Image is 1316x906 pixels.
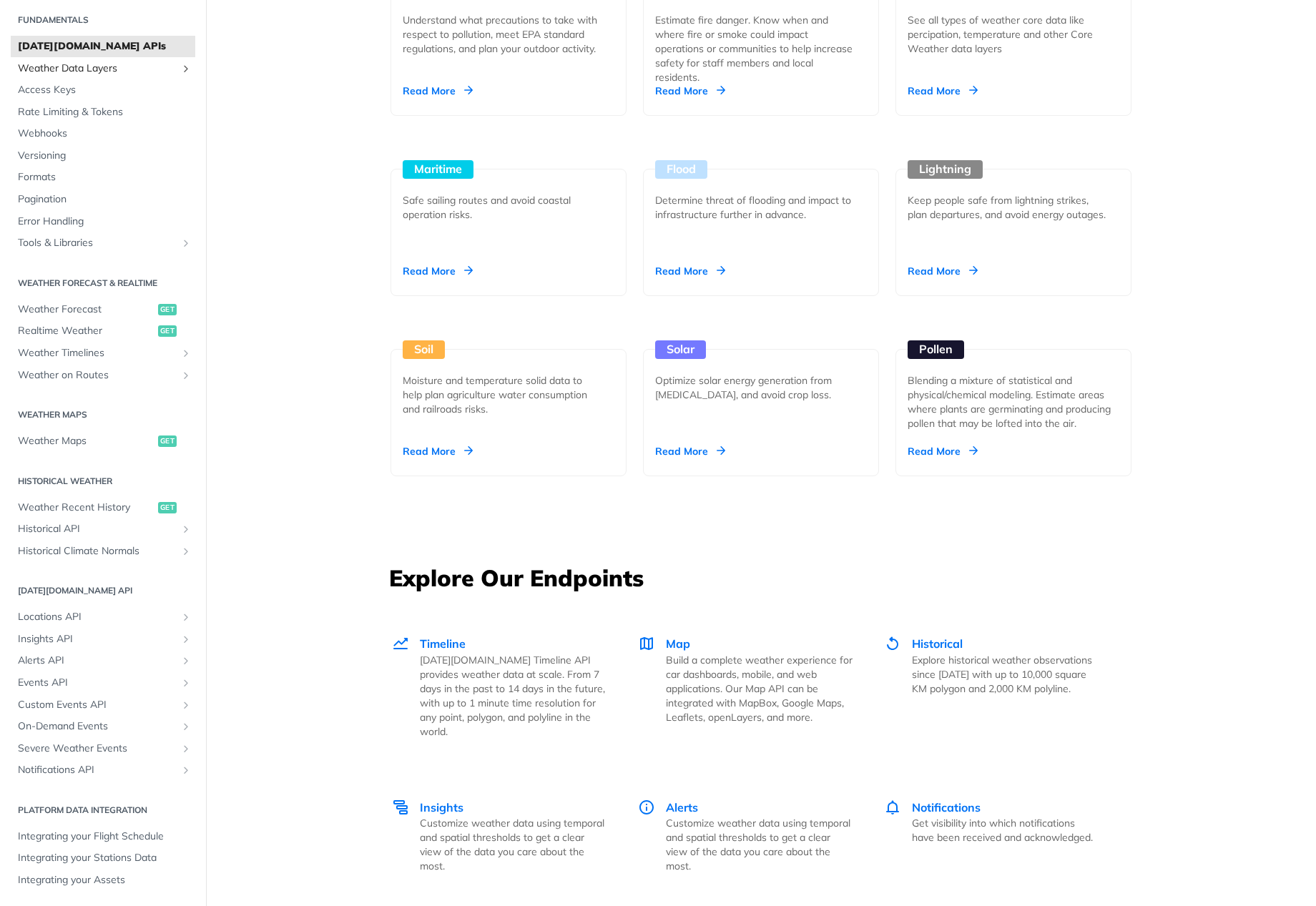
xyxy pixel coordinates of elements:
span: Custom Events API [18,698,177,712]
a: Access Keys [11,79,195,101]
div: Safe sailing routes and avoid coastal operation risks. [403,193,603,222]
a: Historical Historical Explore historical weather observations since [DATE] with up to 10,000 squa... [868,605,1114,769]
span: Pagination [18,192,192,207]
button: Show subpages for Weather Data Layers [180,63,192,74]
a: Solar Optimize solar energy generation from [MEDICAL_DATA], and avoid crop loss. Read More [637,296,885,476]
button: Show subpages for Notifications API [180,764,192,776]
h2: Weather Maps [11,408,195,421]
span: Notifications API [18,763,177,777]
span: Integrating your Flight Schedule [18,829,192,844]
div: Read More [403,264,473,278]
span: Events API [18,676,177,690]
div: Solar [655,340,706,359]
span: Alerts [666,800,698,814]
div: Read More [908,444,978,458]
span: Versioning [18,149,192,163]
div: Keep people safe from lightning strikes, plan departures, and avoid energy outages. [908,193,1108,222]
span: Formats [18,170,192,184]
a: Alerts APIShow subpages for Alerts API [11,650,195,671]
div: Estimate fire danger. Know when and where fire or smoke could impact operations or communities to... [655,13,855,84]
span: Weather Forecast [18,302,154,317]
span: Insights [420,800,463,814]
p: [DATE][DOMAIN_NAME] Timeline API provides weather data at scale. From 7 days in the past to 14 da... [420,653,607,739]
div: Read More [403,84,473,98]
a: Formats [11,167,195,188]
a: Integrating your Assets [11,870,195,891]
img: Map [638,635,655,652]
a: Notifications APIShow subpages for Notifications API [11,759,195,781]
button: Show subpages for Severe Weather Events [180,743,192,754]
div: Moisture and temperature solid data to help plan agriculture water consumption and railroads risks. [403,373,603,416]
div: Read More [908,84,978,98]
a: Events APIShow subpages for Events API [11,672,195,694]
span: Map [666,636,690,651]
a: Weather on RoutesShow subpages for Weather on Routes [11,365,195,386]
span: get [158,435,177,447]
h2: Historical Weather [11,475,195,488]
span: Weather Data Layers [18,61,177,76]
div: Pollen [908,340,964,359]
span: get [158,304,177,315]
div: Maritime [403,160,473,179]
span: get [158,502,177,513]
p: Explore historical weather observations since [DATE] with up to 10,000 square KM polygon and 2,00... [912,653,1099,696]
img: Insights [392,799,409,816]
button: Show subpages for Historical Climate Normals [180,546,192,557]
h2: Weather Forecast & realtime [11,277,195,290]
p: Get visibility into which notifications have been received and acknowledged. [912,816,1099,845]
div: Read More [403,444,473,458]
a: Map Map Build a complete weather experience for car dashboards, mobile, and web applications. Our... [622,605,868,769]
span: Weather Timelines [18,346,177,360]
a: Custom Events APIShow subpages for Custom Events API [11,694,195,716]
div: Optimize solar energy generation from [MEDICAL_DATA], and avoid crop loss. [655,373,855,402]
span: Weather Maps [18,434,154,448]
div: Read More [655,84,725,98]
p: Customize weather data using temporal and spatial thresholds to get a clear view of the data you ... [420,816,607,873]
span: Locations API [18,610,177,624]
h2: [DATE][DOMAIN_NAME] API [11,584,195,597]
div: Read More [908,264,978,278]
a: Weather Forecastget [11,299,195,320]
span: Notifications [912,800,981,814]
div: Determine threat of flooding and impact to infrastructure further in advance. [655,193,855,222]
span: [DATE][DOMAIN_NAME] APIs [18,39,192,54]
div: Read More [655,264,725,278]
span: get [158,325,177,337]
img: Alerts [638,799,655,816]
button: Show subpages for Insights API [180,634,192,645]
a: Tools & LibrariesShow subpages for Tools & Libraries [11,232,195,254]
a: [DATE][DOMAIN_NAME] APIs [11,36,195,57]
p: Build a complete weather experience for car dashboards, mobile, and web applications. Our Map API... [666,653,853,724]
button: Show subpages for Tools & Libraries [180,237,192,249]
a: Maritime Safe sailing routes and avoid coastal operation risks. Read More [385,116,632,296]
div: Flood [655,160,707,179]
span: Error Handling [18,215,192,229]
button: Show subpages for Custom Events API [180,699,192,711]
a: Insights APIShow subpages for Insights API [11,629,195,650]
a: Soil Moisture and temperature solid data to help plan agriculture water consumption and railroads... [385,296,632,476]
span: Webhooks [18,127,192,141]
span: Tools & Libraries [18,236,177,250]
a: Realtime Weatherget [11,320,195,342]
button: Show subpages for Events API [180,677,192,689]
a: Alerts Alerts Customize weather data using temporal and spatial thresholds to get a clear view of... [622,769,868,904]
h2: Platform DATA integration [11,804,195,817]
span: Historical API [18,522,177,536]
a: Locations APIShow subpages for Locations API [11,606,195,628]
span: Realtime Weather [18,324,154,338]
span: Access Keys [18,83,192,97]
div: Read More [655,444,725,458]
a: Historical APIShow subpages for Historical API [11,518,195,540]
a: On-Demand EventsShow subpages for On-Demand Events [11,716,195,737]
div: Soil [403,340,445,359]
span: Integrating your Stations Data [18,851,192,865]
a: Lightning Keep people safe from lightning strikes, plan departures, and avoid energy outages. Rea... [890,116,1137,296]
a: Flood Determine threat of flooding and impact to infrastructure further in advance. Read More [637,116,885,296]
span: Integrating your Assets [18,873,192,887]
a: Versioning [11,145,195,167]
p: Customize weather data using temporal and spatial thresholds to get a clear view of the data you ... [666,816,853,873]
h3: Explore Our Endpoints [389,562,1133,594]
a: Historical Climate NormalsShow subpages for Historical Climate Normals [11,541,195,562]
button: Show subpages for Historical API [180,523,192,535]
span: Insights API [18,632,177,646]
